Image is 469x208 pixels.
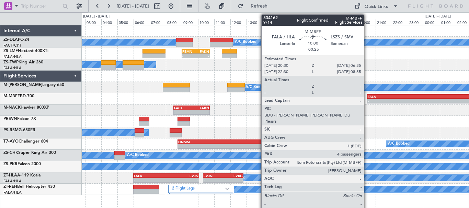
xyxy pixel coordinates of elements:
a: FALA/HLA [3,54,22,59]
div: - [368,99,448,103]
div: A/C Booked [245,82,267,93]
div: 23:00 [408,19,424,25]
div: A/C Booked [388,139,410,149]
a: ZS-DLAPC-24 [3,38,29,42]
div: FACT [174,106,192,110]
a: ZT-HLAA-119 Koala [3,173,41,178]
label: 2 Flight Legs [172,186,225,192]
div: 12:00 [230,19,247,25]
div: - [182,54,196,58]
div: 21:00 [376,19,392,25]
div: FALA [368,95,448,99]
button: Refresh [235,1,276,12]
a: FALA/HLA [3,179,22,184]
div: FVJN [166,174,198,178]
div: 04:00 [101,19,117,25]
div: A/C Booked [127,150,149,160]
div: 14:00 [263,19,279,25]
a: ZS-CHKSuper King Air 300 [3,151,56,155]
span: ZT-HLA [3,173,17,178]
div: 05:00 [117,19,134,25]
a: M-NACKHawker 800XP [3,106,49,110]
a: FACT/CPT [3,43,21,48]
div: 13:00 [247,19,263,25]
div: 10:00 [198,19,214,25]
div: - [204,178,223,182]
div: [DATE] - [DATE] [425,14,451,20]
div: 09:00 [182,19,198,25]
div: - [192,110,209,114]
div: 16:00 [295,19,311,25]
div: - [225,144,272,148]
div: 00:00 [424,19,440,25]
div: 03:00 [85,19,101,25]
div: - [196,54,209,58]
a: ZS-LMFNextant 400XTi [3,49,48,53]
div: [DATE] - [DATE] [83,14,110,20]
div: A/C Booked [235,37,256,47]
span: ZS-DLA [3,38,18,42]
div: FAKN [192,106,209,110]
div: Quick Links [365,3,388,10]
a: FALA/HLA [3,65,22,71]
div: 18:00 [327,19,343,25]
span: ZT-REH [3,185,17,189]
div: 15:00 [279,19,295,25]
span: PRSVN [3,117,17,121]
div: 08:00 [166,19,182,25]
a: PS-RSMG-650ER [3,128,35,132]
a: ZS-TWPKing Air 260 [3,60,43,64]
span: ZS-PKR [3,162,18,166]
a: FALA/HLA [3,190,22,195]
div: 19:00 [343,19,359,25]
div: FBMN [182,49,196,53]
div: - [134,178,166,182]
div: - [178,144,225,148]
a: PRSVNFalcon 7X [3,117,36,121]
div: DNMM [178,140,225,144]
div: 22:00 [392,19,408,25]
div: FALA [134,174,166,178]
a: M-[PERSON_NAME]Legacy 650 [3,83,64,87]
span: ZS-CHK [3,151,18,155]
div: 01:00 [440,19,456,25]
span: PS-RSM [3,128,19,132]
span: M-[PERSON_NAME] [3,83,42,87]
div: FALA [225,140,272,144]
button: Quick Links [351,1,402,12]
a: ZT-REHBell Helicopter 430 [3,185,55,189]
span: [DATE] - [DATE] [117,3,149,9]
span: ZS-LMF [3,49,18,53]
div: FVRG [223,174,243,178]
div: 17:00 [311,19,327,25]
span: M-NACK [3,106,21,110]
span: ZS-TWP [3,60,19,64]
div: - [174,110,192,114]
div: 20:00 [359,19,376,25]
img: arrow-gray.svg [225,187,229,190]
div: 07:00 [150,19,166,25]
input: Trip Number [21,1,60,11]
div: - [223,178,243,182]
span: M-MBFF [3,94,20,98]
div: 11:00 [214,19,230,25]
span: Refresh [245,4,274,9]
div: 06:00 [134,19,150,25]
div: - [166,178,198,182]
span: T7-AYO [3,139,19,144]
a: T7-AYOChallenger 604 [3,139,48,144]
a: M-MBFFBD-700 [3,94,34,98]
div: A/C Booked [283,161,305,172]
a: ZS-PKRFalcon 2000 [3,162,41,166]
div: FVJN [204,174,223,178]
div: FAKN [196,49,209,53]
